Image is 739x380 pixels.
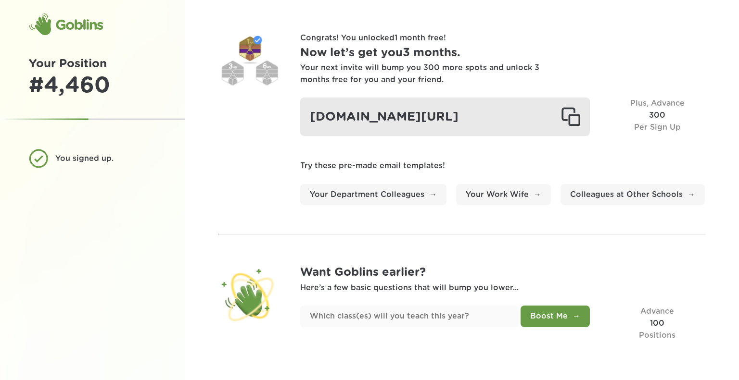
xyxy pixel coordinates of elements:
div: Goblins [29,13,103,36]
div: Your next invite will bump you 300 more spots and unlock 3 months free for you and your friend. [300,62,541,86]
h1: Your Position [29,55,156,73]
div: [DOMAIN_NAME][URL] [300,98,590,136]
h1: Want Goblins earlier? [300,264,705,282]
div: 300 [609,98,705,136]
div: You signed up. [55,153,149,165]
button: Boost Me [521,306,590,327]
span: Positions [639,331,675,339]
span: Plus, Advance [630,99,685,107]
span: Advance [640,307,674,315]
div: 100 [609,306,705,341]
span: Per Sign Up [634,123,681,131]
input: Which class(es) will you teach this year? [300,306,519,327]
h1: Now let’s get you 3 months . [300,44,705,62]
p: Congrats! You unlocked 1 month free ! [300,32,705,44]
a: Your Work Wife [456,184,551,206]
a: Colleagues at Other Schools [561,184,705,206]
a: Your Department Colleagues [300,184,446,206]
p: Here’s a few basic questions that will bump you lower... [300,282,705,294]
div: # 4,460 [29,73,156,99]
p: Try these pre-made email templates! [300,160,705,172]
